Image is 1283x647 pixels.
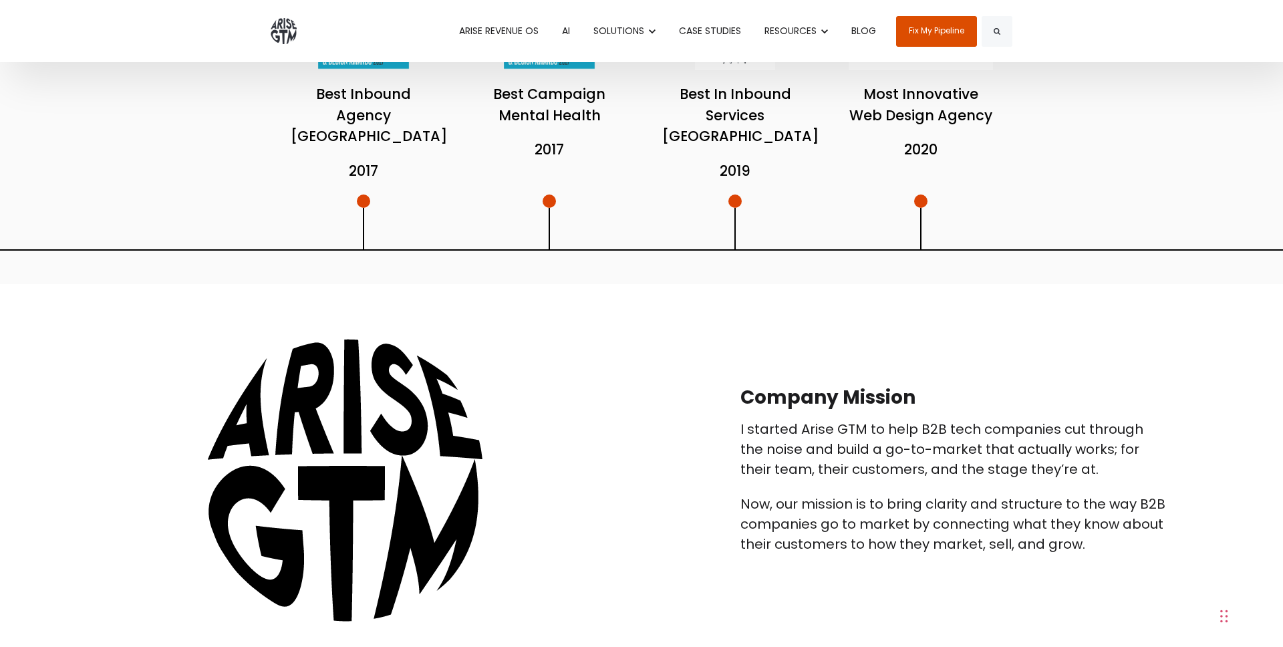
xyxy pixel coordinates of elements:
a: Fix My Pipeline [896,16,977,47]
iframe: Chat Widget [984,480,1283,647]
button: Search [982,16,1012,47]
div: Best In Inbound Services [GEOGRAPHIC_DATA] [662,84,808,147]
span: RESOURCES [764,24,817,37]
div: Best Campaign Mental Health [476,84,622,126]
div: 2017 [476,139,622,160]
div: 2020 [848,139,994,160]
p: Now, our mission is to bring clarity and structure to the way B2B companies go to market by conne... [740,494,1166,554]
p: I started Arise GTM to help B2B tech companies cut through the noise and build a go-to-market tha... [740,419,1166,479]
div: 2017 [291,160,436,182]
div: Most Innovative Web Design Agency [848,84,994,126]
span: SOLUTIONS [593,24,644,37]
h2: Company Mission [740,385,1166,410]
div: Drag [1220,596,1228,636]
div: Best Inbound Agency [GEOGRAPHIC_DATA] [291,84,436,147]
div: 2019 [662,160,808,182]
img: ARISE GTM logo grey [271,18,297,44]
img: ARISE GTM logo [206,317,482,622]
